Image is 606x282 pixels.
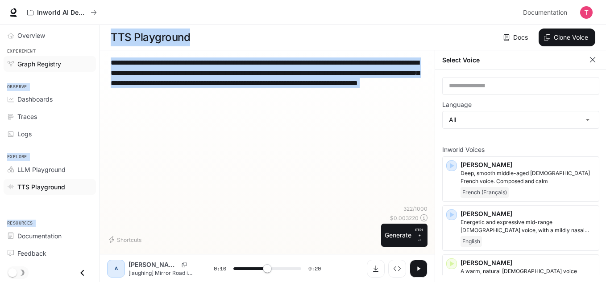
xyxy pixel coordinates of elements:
p: [PERSON_NAME] [461,160,595,169]
a: Graph Registry [4,56,96,72]
div: A [109,262,123,276]
a: Documentation [4,228,96,244]
span: Traces [17,112,37,121]
span: Logs [17,129,32,139]
span: Documentation [523,7,567,18]
button: Clone Voice [539,29,595,46]
a: Dashboards [4,91,96,107]
button: All workspaces [23,4,101,21]
div: All [443,111,599,128]
h1: TTS Playground [111,29,190,46]
span: Graph Registry [17,59,61,69]
span: Feedback [17,249,46,258]
span: Dark mode toggle [8,267,17,277]
p: [PERSON_NAME] [461,209,595,218]
p: Language [442,102,472,108]
span: English [461,236,482,247]
p: ⏎ [415,227,424,243]
a: Docs [502,29,531,46]
p: Energetic and expressive mid-range male voice, with a mildly nasal quality [461,218,595,234]
button: Close drawer [72,264,92,282]
span: Documentation [17,231,62,241]
span: LLM Playground [17,165,66,174]
span: 0:10 [214,264,226,273]
a: Traces [4,109,96,124]
a: Overview [4,28,96,43]
button: User avatar [577,4,595,21]
p: CTRL + [415,227,424,238]
button: Download audio [367,260,385,278]
span: 0:20 [308,264,321,273]
span: French (Français) [461,187,509,198]
p: A warm, natural female voice [461,267,595,275]
button: Copy Voice ID [178,262,191,267]
p: [PERSON_NAME] [461,258,595,267]
a: Logs [4,126,96,142]
a: Feedback [4,245,96,261]
a: LLM Playground [4,162,96,177]
p: Inworld AI Demos [37,9,87,16]
p: Deep, smooth middle-aged male French voice. Composed and calm [461,169,595,185]
button: GenerateCTRL +⏎ [381,224,428,247]
span: TTS Playground [17,182,65,192]
span: Overview [17,31,45,40]
button: Inspect [388,260,406,278]
a: Documentation [519,4,574,21]
p: [PERSON_NAME] [129,260,178,269]
p: Inworld Voices [442,147,599,153]
button: Shortcuts [107,233,145,247]
a: TTS Playground [4,179,96,195]
p: [laughing] Mirror Road is a fantastic choice. Yeah, there are some great options available. [smal... [129,269,192,277]
span: Dashboards [17,94,53,104]
img: User avatar [580,6,593,19]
